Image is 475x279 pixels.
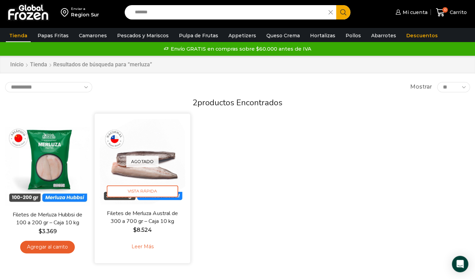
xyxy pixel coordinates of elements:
img: address-field-icon.svg [61,6,71,18]
span: Mostrar [410,83,432,91]
span: 2 [193,97,197,108]
a: Camarones [75,29,110,42]
a: Inicio [10,61,24,69]
select: Pedido de la tienda [5,82,92,92]
span: productos encontrados [197,97,282,108]
span: Carrito [448,9,466,16]
div: Enviar a [71,6,99,11]
span: 0 [442,7,448,13]
a: Abarrotes [368,29,400,42]
a: Pollos [342,29,364,42]
a: Filetes de Merluza Hubbsi de 100 a 200 gr – Caja 10 kg [9,211,85,227]
h1: Resultados de búsqueda para “merluza” [53,61,152,68]
div: Open Intercom Messenger [452,256,468,272]
span: $ [39,228,42,235]
button: Search button [336,5,350,19]
a: Queso Crema [263,29,303,42]
a: Tienda [6,29,31,42]
span: Mi cuenta [401,9,427,16]
span: Vista Rápida [107,185,178,197]
span: $ [133,227,137,233]
a: Descuentos [403,29,441,42]
a: Leé más sobre “Filetes de Merluza Austral de 300 a 700 gr - Caja 10 kg” [121,239,164,254]
nav: Breadcrumb [10,61,152,69]
a: Papas Fritas [34,29,72,42]
a: Mi cuenta [394,5,427,19]
div: Region Sur [71,11,99,18]
a: Filetes de Merluza Austral de 300 a 700 gr – Caja 10 kg [104,209,181,225]
a: Appetizers [225,29,260,42]
a: Pescados y Mariscos [114,29,172,42]
a: Tienda [30,61,47,69]
bdi: 8.524 [133,227,152,233]
a: Hortalizas [307,29,339,42]
bdi: 3.369 [39,228,57,235]
a: Pulpa de Frutas [176,29,222,42]
p: Agotado [126,156,159,167]
a: Agregar al carrito: “Filetes de Merluza Hubbsi de 100 a 200 gr – Caja 10 kg” [20,241,75,253]
a: 0 Carrito [434,4,468,21]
